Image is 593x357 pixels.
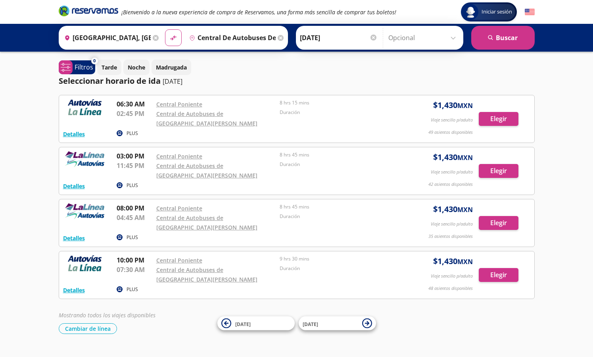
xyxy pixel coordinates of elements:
[156,162,257,179] a: Central de Autobuses de [GEOGRAPHIC_DATA][PERSON_NAME]
[117,151,152,161] p: 03:00 PM
[280,213,399,220] p: Duración
[127,182,138,189] p: PLUS
[300,28,378,48] input: Elegir Fecha
[431,273,473,280] p: Viaje sencillo p/adulto
[156,100,202,108] a: Central Poniente
[431,117,473,124] p: Viaje sencillo p/adulto
[63,255,107,271] img: RESERVAMOS
[117,109,152,118] p: 02:45 PM
[299,316,376,330] button: [DATE]
[121,8,396,16] em: ¡Bienvenido a la nueva experiencia de compra de Reservamos, una forma más sencilla de comprar tus...
[63,130,85,138] button: Detalles
[479,112,518,126] button: Elegir
[433,99,473,111] span: $ 1,430
[457,153,473,162] small: MXN
[156,257,202,264] a: Central Poniente
[235,320,251,327] span: [DATE]
[156,205,202,212] a: Central Poniente
[156,152,202,160] a: Central Poniente
[156,214,257,231] a: Central de Autobuses de [GEOGRAPHIC_DATA][PERSON_NAME]
[127,286,138,293] p: PLUS
[303,320,318,327] span: [DATE]
[59,75,161,87] p: Seleccionar horario de ida
[59,323,117,334] button: Cambiar de línea
[117,203,152,213] p: 08:00 PM
[217,316,295,330] button: [DATE]
[433,151,473,163] span: $ 1,430
[156,63,187,71] p: Madrugada
[457,205,473,214] small: MXN
[117,255,152,265] p: 10:00 PM
[457,257,473,266] small: MXN
[117,265,152,274] p: 07:30 AM
[280,99,399,106] p: 8 hrs 15 mins
[63,151,107,167] img: RESERVAMOS
[431,169,473,176] p: Viaje sencillo p/adulto
[471,26,535,50] button: Buscar
[63,234,85,242] button: Detalles
[102,63,117,71] p: Tarde
[127,234,138,241] p: PLUS
[117,99,152,109] p: 06:30 AM
[97,60,121,75] button: Tarde
[280,255,399,262] p: 9 hrs 30 mins
[388,28,459,48] input: Opcional
[59,311,155,319] em: Mostrando todos los viajes disponibles
[152,60,191,75] button: Madrugada
[61,28,151,48] input: Buscar Origen
[479,216,518,230] button: Elegir
[59,5,118,17] i: Brand Logo
[63,99,107,115] img: RESERVAMOS
[63,286,85,294] button: Detalles
[280,203,399,210] p: 8 hrs 45 mins
[156,110,257,127] a: Central de Autobuses de [GEOGRAPHIC_DATA][PERSON_NAME]
[428,233,473,240] p: 35 asientos disponibles
[59,60,95,74] button: 0Filtros
[186,28,276,48] input: Buscar Destino
[525,7,535,17] button: English
[428,181,473,188] p: 42 asientos disponibles
[127,130,138,137] p: PLUS
[479,164,518,178] button: Elegir
[117,213,152,222] p: 04:45 AM
[156,266,257,283] a: Central de Autobuses de [GEOGRAPHIC_DATA][PERSON_NAME]
[163,77,182,86] p: [DATE]
[457,101,473,110] small: MXN
[280,151,399,158] p: 8 hrs 45 mins
[75,62,93,72] p: Filtros
[428,285,473,292] p: 48 asientos disponibles
[117,161,152,170] p: 11:45 PM
[128,63,145,71] p: Noche
[63,203,107,219] img: RESERVAMOS
[433,255,473,267] span: $ 1,430
[59,5,118,19] a: Brand Logo
[93,58,96,64] span: 0
[428,129,473,136] p: 49 asientos disponibles
[63,182,85,190] button: Detalles
[280,161,399,168] p: Duración
[478,8,515,16] span: Iniciar sesión
[123,60,150,75] button: Noche
[431,221,473,228] p: Viaje sencillo p/adulto
[433,203,473,215] span: $ 1,430
[280,265,399,272] p: Duración
[479,268,518,282] button: Elegir
[280,109,399,116] p: Duración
